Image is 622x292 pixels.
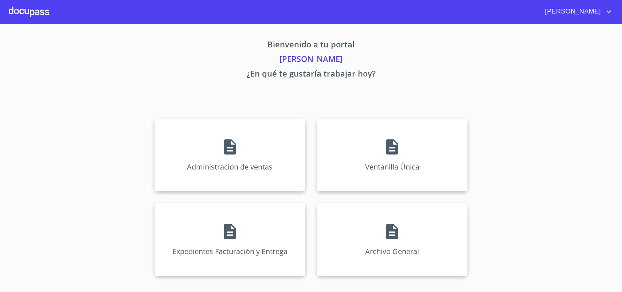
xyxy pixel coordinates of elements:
[540,6,613,17] button: account of current user
[540,6,605,17] span: [PERSON_NAME]
[87,67,536,82] p: ¿En qué te gustaría trabajar hoy?
[87,53,536,67] p: [PERSON_NAME]
[365,246,419,256] p: Archivo General
[187,162,273,172] p: Administración de ventas
[365,162,419,172] p: Ventanilla Única
[172,246,287,256] p: Expedientes Facturación y Entrega
[87,38,536,53] p: Bienvenido a tu portal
